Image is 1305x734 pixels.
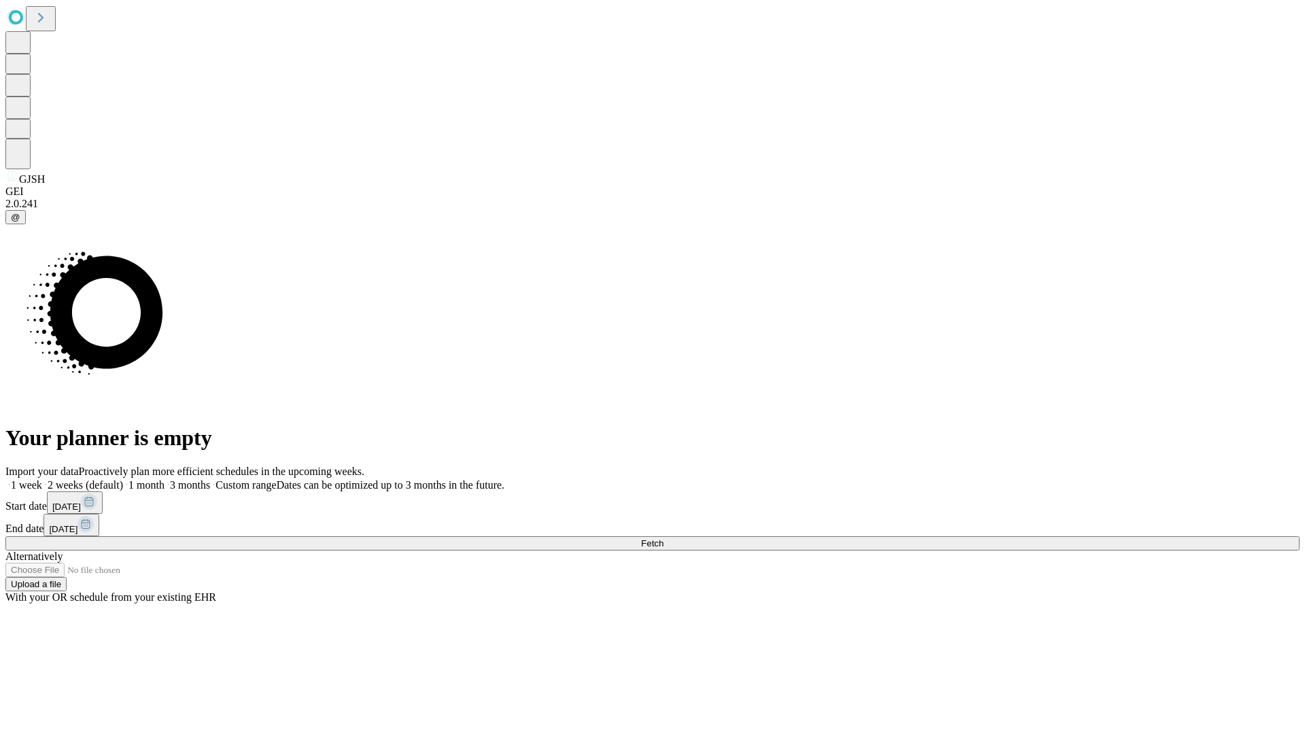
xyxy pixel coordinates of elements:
span: Custom range [215,479,276,491]
span: Proactively plan more efficient schedules in the upcoming weeks. [79,466,364,477]
span: [DATE] [49,524,77,534]
h1: Your planner is empty [5,425,1300,451]
span: 2 weeks (default) [48,479,123,491]
span: Alternatively [5,550,63,562]
span: Import your data [5,466,79,477]
span: 1 week [11,479,42,491]
span: 3 months [170,479,210,491]
button: [DATE] [47,491,103,514]
button: @ [5,210,26,224]
span: With your OR schedule from your existing EHR [5,591,216,603]
span: Dates can be optimized up to 3 months in the future. [277,479,504,491]
span: [DATE] [52,502,81,512]
span: GJSH [19,173,45,185]
span: 1 month [128,479,164,491]
button: [DATE] [43,514,99,536]
button: Fetch [5,536,1300,550]
div: GEI [5,186,1300,198]
div: Start date [5,491,1300,514]
span: Fetch [641,538,663,548]
span: @ [11,212,20,222]
div: End date [5,514,1300,536]
button: Upload a file [5,577,67,591]
div: 2.0.241 [5,198,1300,210]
